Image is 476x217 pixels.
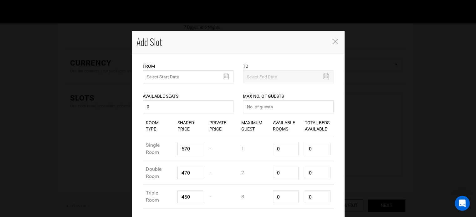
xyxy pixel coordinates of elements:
span: Single Room [146,142,160,155]
h4: Add Slot [136,36,326,48]
label: Available Seats [143,93,178,99]
div: Total Beds Available [302,115,334,137]
div: Open Intercom Messenger [455,196,470,211]
span: - [209,145,211,151]
span: - [209,194,211,200]
div: Available Rooms [270,115,302,137]
label: To [243,63,248,69]
input: No. of guests [243,100,334,113]
label: Max No. of Guests [243,93,284,99]
input: Select Start Date [143,70,233,83]
span: Triple Room [146,190,159,203]
span: 2 [241,170,244,175]
span: Double Room [146,166,161,179]
label: From [143,63,155,69]
span: 3 [241,194,244,200]
button: Close [332,38,338,44]
input: Available Seats [143,100,233,113]
span: - [209,170,211,175]
div: Maximum Guest [238,115,270,137]
div: Room Type [143,115,175,137]
div: Shared Price [174,115,206,137]
div: Private Price [206,115,238,137]
span: 1 [241,145,244,151]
